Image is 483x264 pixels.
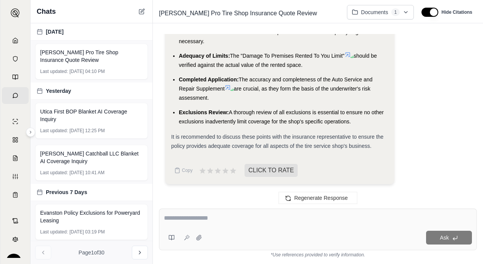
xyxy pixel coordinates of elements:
span: Utica First BOP Blanket AI Coverage Inquiry [40,108,143,123]
a: Coverage Table [2,186,29,203]
span: are crucial, as they form the basis of the underwriter's risk assessment. [179,86,370,101]
a: Chat [2,87,29,104]
span: Hide Citations [441,9,472,15]
span: Exclusions Review: [179,109,229,115]
span: [DATE] [46,28,63,36]
span: Ask [440,235,449,241]
a: Prompt Library [2,69,29,86]
span: [PERSON_NAME] Catchball LLC Blanket AI Coverage Inquiry [40,150,143,165]
a: Home [2,32,29,49]
span: [PERSON_NAME] Pro Tire Shop Insurance Quote Review [156,7,320,19]
div: Edit Title [156,7,341,19]
span: Adequacy of Limits: [179,53,230,59]
span: [PERSON_NAME] Pro Tire Shop Insurance Quote Review [40,49,143,64]
span: Last updated: [40,229,68,235]
span: [DATE] 03:19 PM [70,229,105,235]
span: The accuracy and completeness of the Auto Service and Repair Supplement [179,76,373,92]
span: CLICK TO RATE [245,164,298,177]
span: [DATE] 12:25 PM [70,128,105,134]
button: Ask [426,231,472,245]
span: Previous 7 Days [46,188,87,196]
button: Documents1 [347,5,414,19]
span: Completed Application: [179,76,239,83]
button: New Chat [137,7,146,16]
span: The "Damage To Premises Rented To You Limit" [230,53,345,59]
span: Chats [37,6,56,17]
span: needs to be carefully reviewed to ensure the emergency roadside tire service vehicle is adequatel... [179,11,384,44]
span: Page 1 of 30 [79,249,105,256]
span: Documents [361,8,388,16]
button: Expand sidebar [8,5,23,21]
span: should be verified against the actual value of the rented space. [179,53,377,68]
a: Legal Search Engine [2,231,29,248]
span: Regenerate Response [294,195,348,201]
span: It is recommended to discuss these points with the insurance representative to ensure the policy ... [171,134,384,149]
a: Single Policy [2,113,29,130]
span: Last updated: [40,170,68,176]
span: Evanston Policy Exclusions for Poweryard Leasing [40,209,143,224]
span: Last updated: [40,128,68,134]
a: Documents Vault [2,50,29,67]
span: [DATE] 10:41 AM [70,170,105,176]
a: Claim Coverage [2,150,29,167]
a: Custom Report [2,168,29,185]
button: Regenerate Response [279,192,357,204]
span: Copy [182,167,193,173]
button: Copy [171,163,196,178]
span: A thorough review of all exclusions is essential to ensure no other exclusions inadvertently limi... [179,109,384,125]
a: Policy Comparisons [2,131,29,148]
a: Contract Analysis [2,212,29,229]
span: Yesterday [46,87,71,95]
span: [DATE] 04:10 PM [70,68,105,75]
span: 1 [391,8,400,16]
span: Last updated: [40,68,68,75]
button: Expand sidebar [26,128,35,137]
div: *Use references provided to verify information. [159,250,477,258]
img: Expand sidebar [11,8,20,18]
